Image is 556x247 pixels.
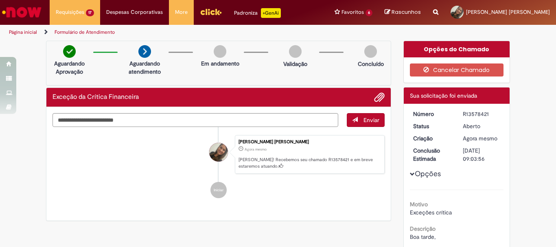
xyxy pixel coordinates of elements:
h2: Exceção da Crítica Financeira Histórico de tíquete [53,94,139,101]
p: Validação [283,60,307,68]
time: 29/09/2025 17:03:53 [463,135,497,142]
div: Francielle Muniz Alexandre [209,143,228,162]
img: check-circle-green.png [63,45,76,58]
span: [PERSON_NAME] [PERSON_NAME] [466,9,550,15]
p: Aguardando Aprovação [50,59,89,76]
span: Exceções crítica [410,209,452,216]
span: Favoritos [341,8,364,16]
span: Enviar [363,116,379,124]
ul: Trilhas de página [6,25,365,40]
div: R13578421 [463,110,501,118]
p: Em andamento [201,59,239,68]
a: Página inicial [9,29,37,35]
span: More [175,8,188,16]
li: Francielle Muniz Alexandre [53,135,385,174]
span: Agora mesmo [463,135,497,142]
img: click_logo_yellow_360x200.png [200,6,222,18]
span: Requisições [56,8,84,16]
a: Formulário de Atendimento [55,29,115,35]
div: Opções do Chamado [404,41,510,57]
dt: Conclusão Estimada [407,146,457,163]
dt: Número [407,110,457,118]
div: Aberto [463,122,501,130]
p: +GenAi [261,8,281,18]
button: Adicionar anexos [374,92,385,103]
span: Despesas Corporativas [106,8,163,16]
img: ServiceNow [1,4,43,20]
div: 29/09/2025 17:03:53 [463,134,501,142]
div: [DATE] 09:03:56 [463,146,501,163]
span: Sua solicitação foi enviada [410,92,477,99]
dt: Status [407,122,457,130]
dt: Criação [407,134,457,142]
button: Cancelar Chamado [410,63,504,77]
time: 29/09/2025 17:03:53 [245,147,267,152]
div: [PERSON_NAME] [PERSON_NAME] [239,140,380,144]
textarea: Digite sua mensagem aqui... [53,113,338,127]
div: Padroniza [234,8,281,18]
b: Descrição [410,225,436,232]
button: Enviar [347,113,385,127]
p: [PERSON_NAME]! Recebemos seu chamado R13578421 e em breve estaremos atuando. [239,157,380,169]
p: Aguardando atendimento [125,59,164,76]
img: img-circle-grey.png [289,45,302,58]
span: 17 [86,9,94,16]
a: Rascunhos [385,9,421,16]
img: img-circle-grey.png [214,45,226,58]
p: Concluído [358,60,384,68]
span: 6 [366,9,372,16]
img: arrow-next.png [138,45,151,58]
span: Rascunhos [392,8,421,16]
b: Motivo [410,201,428,208]
ul: Histórico de tíquete [53,127,385,207]
img: img-circle-grey.png [364,45,377,58]
span: Agora mesmo [245,147,267,152]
